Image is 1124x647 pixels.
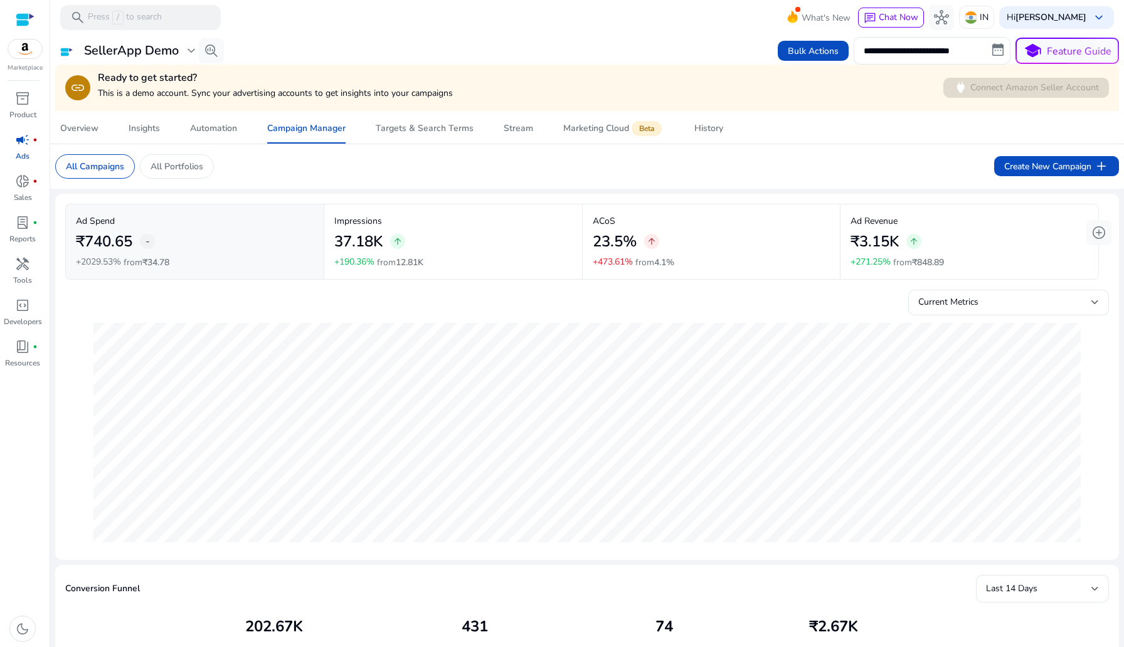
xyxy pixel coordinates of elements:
[912,256,944,268] span: ₹848.89
[802,7,851,29] span: What's New
[33,220,38,225] span: fiber_manual_record
[934,10,949,25] span: hub
[204,43,219,58] span: search_insights
[654,256,674,268] span: 4.1%
[864,12,876,24] span: chat
[393,236,403,246] span: arrow_upward
[199,38,224,63] button: search_insights
[267,124,346,133] div: Campaign Manager
[84,43,179,58] h3: SellerApp Demo
[70,10,85,25] span: search
[462,618,488,636] h2: 431
[965,11,977,24] img: in.svg
[16,150,29,162] p: Ads
[190,124,237,133] div: Automation
[986,582,1037,594] span: Last 14 Days
[593,258,633,266] p: +473.61%
[15,298,30,313] span: code_blocks
[334,214,572,228] p: Impressions
[1091,10,1106,25] span: keyboard_arrow_down
[98,72,453,84] h4: Ready to get started?
[778,41,849,61] button: Bulk Actions
[377,256,423,269] p: from
[98,87,453,100] p: This is a demo account. Sync your advertising accounts to get insights into your campaigns
[376,124,474,133] div: Targets & Search Terms
[694,124,723,133] div: History
[994,156,1119,176] button: Create New Campaignadd
[112,11,124,24] span: /
[8,63,43,73] p: Marketplace
[1094,159,1109,174] span: add
[655,618,673,636] h2: 74
[593,214,830,228] p: ACoS
[1086,220,1111,245] button: add_circle
[1004,159,1109,174] span: Create New Campaign
[184,43,199,58] span: expand_more
[1007,13,1086,22] p: Hi
[65,584,140,594] h5: Conversion Funnel
[124,256,169,269] p: from
[851,233,899,251] h2: ₹3.15K
[129,124,160,133] div: Insights
[8,39,42,58] img: amazon.svg
[879,11,918,23] span: Chat Now
[9,109,36,120] p: Product
[33,344,38,349] span: fiber_manual_record
[929,5,954,30] button: hub
[60,124,98,133] div: Overview
[647,236,657,246] span: arrow_upward
[909,236,919,246] span: arrow_upward
[5,357,40,369] p: Resources
[334,233,383,251] h2: 37.18K
[563,124,664,134] div: Marketing Cloud
[788,45,839,58] span: Bulk Actions
[76,258,121,266] p: +2029.53%
[245,618,303,636] h2: 202.67K
[33,137,38,142] span: fiber_manual_record
[66,160,124,173] p: All Campaigns
[593,233,637,251] h2: 23.5%
[1024,42,1042,60] span: school
[858,8,924,28] button: chatChat Now
[9,233,36,245] p: Reports
[918,296,978,308] span: Current Metrics
[396,256,423,268] span: 12.81K
[334,258,374,266] p: +190.36%
[13,275,32,286] p: Tools
[76,214,314,228] p: Ad Spend
[70,80,85,95] span: link
[809,618,858,636] h2: ₹2.67K
[15,132,30,147] span: campaign
[1047,44,1111,59] p: Feature Guide
[635,256,674,269] p: from
[151,160,203,173] p: All Portfolios
[142,256,169,268] span: ₹34.78
[4,316,42,327] p: Developers
[893,256,944,269] p: from
[15,621,30,636] span: dark_mode
[15,215,30,230] span: lab_profile
[15,174,30,189] span: donut_small
[33,179,38,184] span: fiber_manual_record
[15,91,30,106] span: inventory_2
[504,124,533,133] div: Stream
[14,192,32,203] p: Sales
[15,339,30,354] span: book_4
[632,121,662,136] span: Beta
[851,258,891,266] p: +271.25%
[980,6,989,28] p: IN
[1091,225,1106,240] span: add_circle
[851,214,1088,228] p: Ad Revenue
[76,233,132,251] h2: ₹740.65
[1015,38,1119,64] button: schoolFeature Guide
[15,256,30,271] span: handyman
[146,234,150,249] span: -
[88,11,162,24] p: Press to search
[1015,11,1086,23] b: [PERSON_NAME]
